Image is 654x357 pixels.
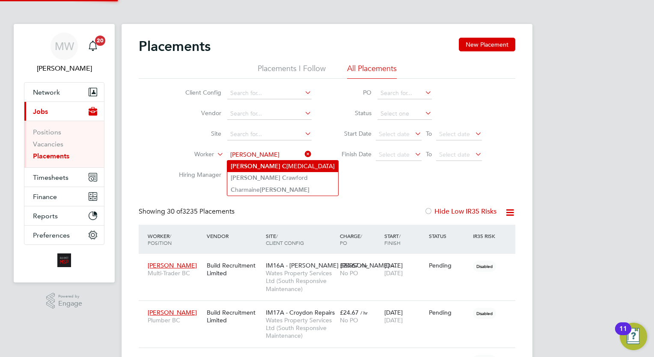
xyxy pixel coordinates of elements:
b: [PERSON_NAME] [231,163,280,170]
li: [MEDICAL_DATA] [227,161,338,172]
span: Wates Property Services Ltd (South Responsive Maintenance) [266,269,336,293]
input: Search for... [227,128,312,140]
li: harmaine [227,184,338,196]
div: Site [264,228,338,250]
span: 30 of [167,207,182,216]
span: IM17A - Croydon Repairs [266,309,335,316]
a: Powered byEngage [46,293,83,309]
input: Search for... [227,108,312,120]
span: Disabled [473,261,496,272]
span: 3235 Placements [167,207,235,216]
span: Wates Property Services Ltd (South Responsive Maintenance) [266,316,336,340]
div: Pending [429,309,469,316]
span: / Finish [384,232,401,246]
span: [DATE] [384,269,403,277]
span: £24.67 [340,262,359,269]
a: Go to home page [24,253,104,267]
span: 20 [95,36,105,46]
div: Build Recruitment Limited [205,304,264,328]
b: C [282,163,286,170]
span: To [423,149,434,160]
button: Jobs [24,102,104,121]
input: Select one [378,108,432,120]
span: [PERSON_NAME] [148,309,197,316]
label: Hide Low IR35 Risks [424,207,496,216]
span: Preferences [33,231,70,239]
button: Network [24,83,104,101]
span: Powered by [58,293,82,300]
b: [PERSON_NAME] [231,174,280,181]
b: C [231,186,235,193]
label: Client Config [172,89,221,96]
span: / hr [360,309,368,316]
button: Timesheets [24,168,104,187]
a: MW[PERSON_NAME] [24,33,104,74]
span: Select date [379,130,410,138]
label: Site [172,130,221,137]
a: Placements [33,152,69,160]
b: C [282,174,286,181]
span: / Client Config [266,232,304,246]
button: Preferences [24,226,104,244]
span: Megan Westlotorn [24,63,104,74]
li: rawford [227,172,338,184]
b: [PERSON_NAME] [260,186,309,193]
button: New Placement [459,38,515,51]
span: Plumber BC [148,316,202,324]
div: Vendor [205,228,264,244]
button: Reports [24,206,104,225]
li: All Placements [347,63,397,79]
div: Worker [146,228,205,250]
div: Showing [139,207,236,216]
a: Vacancies [33,140,63,148]
h2: Placements [139,38,211,55]
div: 11 [619,329,627,340]
label: Start Date [333,130,372,137]
label: PO [333,89,372,96]
span: Finance [33,193,57,201]
span: Jobs [33,107,48,116]
span: Disabled [473,308,496,319]
span: No PO [340,316,358,324]
span: / Position [148,232,172,246]
span: Network [33,88,60,96]
label: Status [333,109,372,117]
a: [PERSON_NAME]Plumber BCBuild Recruitment LimitedIM17A - Croydon RepairsWates Property Services Lt... [146,304,515,311]
span: £24.67 [340,309,359,316]
span: / hr [360,262,368,269]
label: Worker [165,150,214,159]
label: Vendor [172,109,221,117]
nav: Main navigation [14,24,115,283]
span: Timesheets [33,173,68,181]
a: 20 [84,33,101,60]
span: No PO [340,269,358,277]
span: To [423,128,434,139]
div: [DATE] [382,257,427,281]
div: Status [427,228,471,244]
div: Build Recruitment Limited [205,257,264,281]
div: IR35 Risk [471,228,500,244]
span: Engage [58,300,82,307]
span: MW [55,41,74,52]
button: Finance [24,187,104,206]
a: [PERSON_NAME]Multi-Trader BCBuild Recruitment LimitedIM16A - [PERSON_NAME] [PERSON_NAME] -…Wates ... [146,257,515,264]
input: Search for... [227,149,312,161]
div: Charge [338,228,382,250]
span: Multi-Trader BC [148,269,202,277]
span: Reports [33,212,58,220]
button: Open Resource Center, 11 new notifications [620,323,647,350]
span: [PERSON_NAME] [148,262,197,269]
a: Positions [33,128,61,136]
span: IM16A - [PERSON_NAME] [PERSON_NAME] -… [266,262,399,269]
label: Hiring Manager [172,171,221,178]
div: Pending [429,262,469,269]
label: Finish Date [333,150,372,158]
input: Search for... [227,87,312,99]
img: alliancemsp-logo-retina.png [57,253,71,267]
li: Placements I Follow [258,63,326,79]
div: Start [382,228,427,250]
span: [DATE] [384,316,403,324]
span: / PO [340,232,362,246]
span: Select date [439,130,470,138]
div: Jobs [24,121,104,167]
